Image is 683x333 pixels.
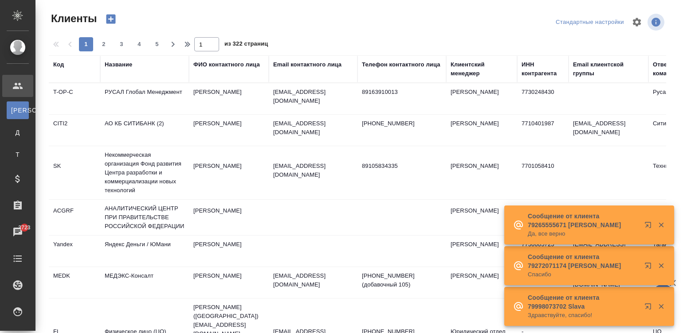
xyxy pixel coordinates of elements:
td: [PERSON_NAME] [446,115,517,146]
td: Яндекс Деньги / ЮМани [100,236,189,267]
p: [EMAIL_ADDRESS][DOMAIN_NAME] [273,271,353,289]
td: 7710401987 [517,115,569,146]
p: [EMAIL_ADDRESS][DOMAIN_NAME] [273,119,353,137]
td: T-OP-C [49,83,100,114]
div: ФИО контактного лица [193,60,260,69]
button: Закрыть [652,302,670,310]
p: Спасибо [528,270,639,279]
td: Некоммерческая организация Фонд развития Центра разработки и коммерциализации новых технологий [100,146,189,199]
a: Д [7,124,29,141]
div: split button [553,15,626,29]
button: Создать [100,12,122,27]
p: Сообщение от клиента 79265555671 [PERSON_NAME] [528,212,639,229]
p: [EMAIL_ADDRESS][DOMAIN_NAME] [273,162,353,179]
td: 7708244720 [517,202,569,233]
a: [PERSON_NAME] [7,101,29,119]
div: Название [105,60,132,69]
span: Настроить таблицу [626,12,648,33]
button: 3 [114,37,129,51]
button: Закрыть [652,262,670,270]
td: 7730248430 [517,83,569,114]
td: [PERSON_NAME] [189,115,269,146]
td: [PERSON_NAME] [446,157,517,188]
td: [PERSON_NAME] [189,83,269,114]
div: Email клиентской группы [573,60,644,78]
button: 4 [132,37,146,51]
td: MEDK [49,267,100,298]
span: 5 [150,40,164,49]
td: 7701058410 [517,157,569,188]
button: Открыть в новой вкладке [639,257,660,278]
button: 2 [97,37,111,51]
span: 3 [114,40,129,49]
div: Email контактного лица [273,60,341,69]
td: [PERSON_NAME] [189,202,269,233]
p: Сообщение от клиента 79272071174 [PERSON_NAME] [528,252,639,270]
span: Клиенты [49,12,97,26]
span: 3723 [13,223,35,232]
td: SK [49,157,100,188]
td: [PERSON_NAME] [446,267,517,298]
a: 3723 [2,221,33,243]
p: Сообщение от клиента 79998073702 Slava [528,293,639,311]
button: Открыть в новой вкладке [639,298,660,319]
span: из 322 страниц [224,39,268,51]
div: Код [53,60,64,69]
td: Yandex [49,236,100,267]
td: [PERSON_NAME] [189,236,269,267]
span: Посмотреть информацию [648,14,666,31]
span: Т [11,150,24,159]
p: 89163910013 [362,88,442,97]
td: [PERSON_NAME] [189,267,269,298]
td: АНАЛИТИЧЕСКИЙ ЦЕНТР ПРИ ПРАВИТЕЛЬСТВЕ РОССИЙСКОЙ ФЕДЕРАЦИИ [100,200,189,235]
span: 2 [97,40,111,49]
td: [PERSON_NAME] [189,157,269,188]
p: [EMAIL_ADDRESS][DOMAIN_NAME] [273,88,353,105]
td: [EMAIL_ADDRESS][DOMAIN_NAME] [569,115,648,146]
span: Д [11,128,24,137]
button: Открыть в новой вкладке [639,216,660,237]
span: 4 [132,40,146,49]
td: [PERSON_NAME] [446,83,517,114]
button: Закрыть [652,221,670,229]
td: РУСАЛ Глобал Менеджмент [100,83,189,114]
td: [PERSON_NAME] [446,202,517,233]
td: ACGRF [49,202,100,233]
span: [PERSON_NAME] [11,106,24,115]
button: 5 [150,37,164,51]
p: Здравствуйте, спасибо! [528,311,639,320]
td: АО КБ СИТИБАНК (2) [100,115,189,146]
td: [PERSON_NAME] [446,236,517,267]
a: Т [7,146,29,163]
p: 89105834335 [362,162,442,170]
p: [PHONE_NUMBER] [362,119,442,128]
div: Клиентский менеджер [451,60,513,78]
div: ИНН контрагента [522,60,564,78]
td: МЕДЭКС-Консалт [100,267,189,298]
div: Телефон контактного лица [362,60,440,69]
td: CITI2 [49,115,100,146]
p: Да, все верно [528,229,639,238]
p: [PHONE_NUMBER] (добавочный 105) [362,271,442,289]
